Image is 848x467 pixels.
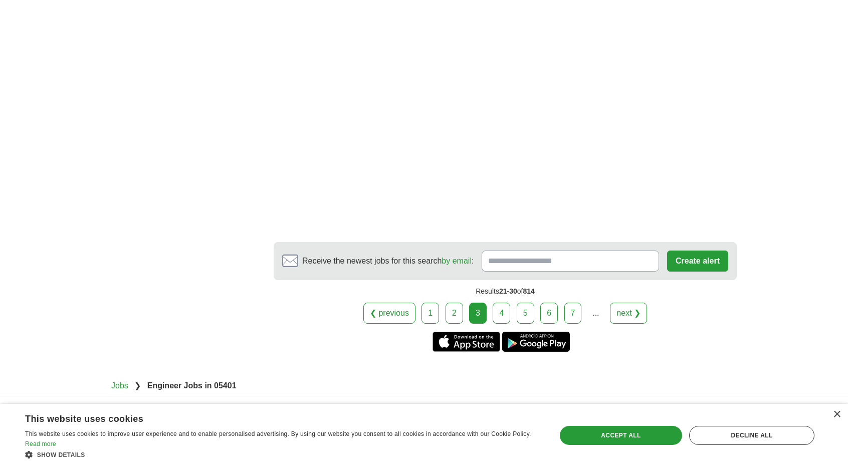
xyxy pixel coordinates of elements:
a: next ❯ [610,303,647,324]
div: This website uses cookies [25,410,515,425]
span: 21-30 [499,287,517,295]
div: Close [833,411,840,418]
a: 1 [421,303,439,324]
span: ❯ [134,381,141,390]
span: 814 [523,287,534,295]
a: Jobs [111,381,128,390]
div: Show details [25,449,540,459]
a: by email [442,257,472,265]
a: 5 [517,303,534,324]
div: ... [586,303,606,323]
a: Get the iPhone app [433,332,500,352]
div: 3 [469,303,487,324]
span: Show details [37,451,85,458]
a: Get the Android app [502,332,570,352]
a: 7 [564,303,582,324]
span: This website uses cookies to improve user experience and to enable personalised advertising. By u... [25,430,531,437]
span: Receive the newest jobs for this search : [302,255,474,267]
a: 2 [446,303,463,324]
a: 4 [493,303,510,324]
a: 6 [540,303,558,324]
strong: Engineer Jobs in 05401 [147,381,237,390]
div: Results of [274,280,737,303]
button: Create alert [667,251,728,272]
a: Read more, opens a new window [25,440,56,447]
div: Accept all [560,426,682,445]
div: Decline all [689,426,814,445]
a: ❮ previous [363,303,415,324]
